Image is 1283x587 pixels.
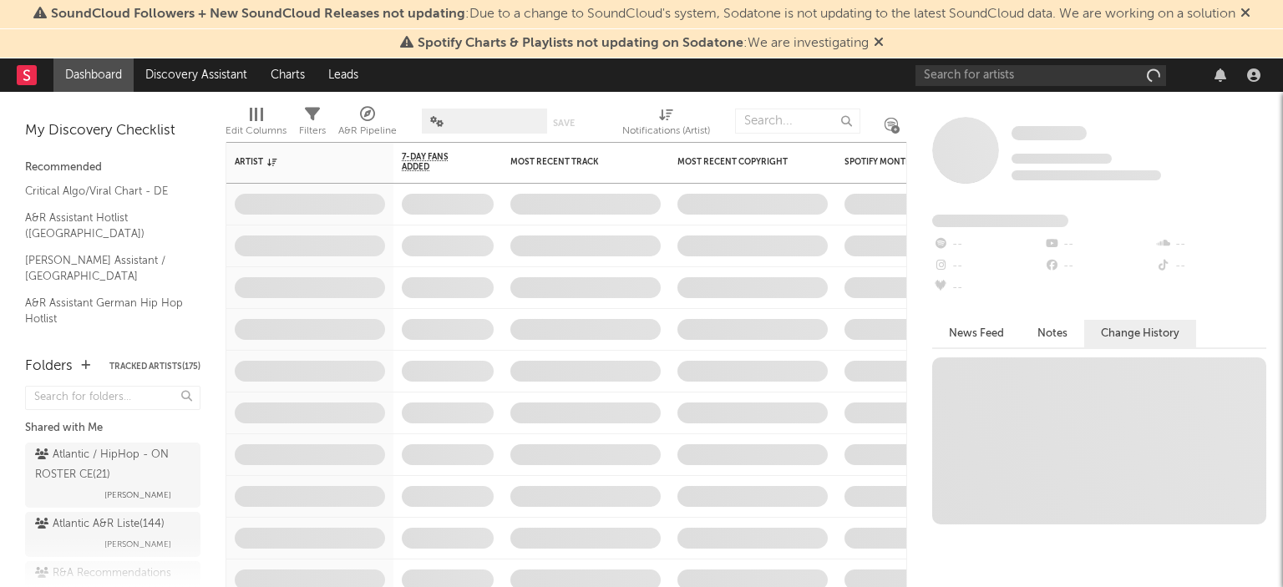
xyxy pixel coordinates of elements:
[317,58,370,92] a: Leads
[25,418,200,438] div: Shared with Me
[1084,320,1196,347] button: Change History
[510,157,636,167] div: Most Recent Track
[1155,234,1266,256] div: --
[418,37,743,50] span: Spotify Charts & Playlists not updating on Sodatone
[622,100,710,149] div: Notifications (Artist)
[932,256,1043,277] div: --
[418,37,869,50] span: : We are investigating
[1240,8,1250,21] span: Dismiss
[1043,256,1154,277] div: --
[51,8,465,21] span: SoundCloud Followers + New SoundCloud Releases not updating
[402,152,469,172] span: 7-Day Fans Added
[35,514,165,534] div: Atlantic A&R Liste ( 144 )
[25,251,184,286] a: [PERSON_NAME] Assistant / [GEOGRAPHIC_DATA]
[25,386,200,410] input: Search for folders...
[932,277,1043,299] div: --
[109,362,200,371] button: Tracked Artists(175)
[1012,125,1087,142] a: Some Artist
[1021,320,1084,347] button: Notes
[235,157,360,167] div: Artist
[25,294,184,328] a: A&R Assistant German Hip Hop Hotlist
[1043,234,1154,256] div: --
[844,157,970,167] div: Spotify Monthly Listeners
[259,58,317,92] a: Charts
[874,37,884,50] span: Dismiss
[25,443,200,508] a: Atlantic / HipHop - ON ROSTER CE(21)[PERSON_NAME]
[25,121,200,141] div: My Discovery Checklist
[35,445,186,485] div: Atlantic / HipHop - ON ROSTER CE ( 21 )
[299,100,326,149] div: Filters
[25,209,184,243] a: A&R Assistant Hotlist ([GEOGRAPHIC_DATA])
[338,121,397,141] div: A&R Pipeline
[104,534,171,554] span: [PERSON_NAME]
[134,58,259,92] a: Discovery Assistant
[53,58,134,92] a: Dashboard
[1155,256,1266,277] div: --
[932,215,1068,227] span: Fans Added by Platform
[677,157,803,167] div: Most Recent Copyright
[932,320,1021,347] button: News Feed
[51,8,1235,21] span: : Due to a change to SoundCloud's system, Sodatone is not updating to the latest SoundCloud data....
[1012,170,1161,180] span: 0 fans last week
[25,158,200,178] div: Recommended
[932,234,1043,256] div: --
[25,357,73,377] div: Folders
[226,121,287,141] div: Edit Columns
[1012,126,1087,140] span: Some Artist
[735,109,860,134] input: Search...
[915,65,1166,86] input: Search for artists
[299,121,326,141] div: Filters
[25,512,200,557] a: Atlantic A&R Liste(144)[PERSON_NAME]
[1012,154,1112,164] span: Tracking Since: [DATE]
[104,485,171,505] span: [PERSON_NAME]
[553,119,575,128] button: Save
[338,100,397,149] div: A&R Pipeline
[226,100,287,149] div: Edit Columns
[25,182,184,200] a: Critical Algo/Viral Chart - DE
[622,121,710,141] div: Notifications (Artist)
